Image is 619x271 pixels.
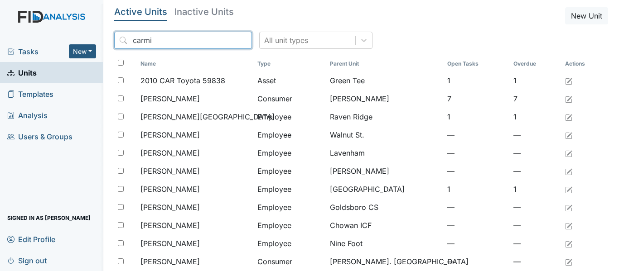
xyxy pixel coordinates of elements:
[7,46,69,57] a: Tasks
[7,253,47,267] span: Sign out
[565,7,608,24] button: New Unit
[254,162,326,180] td: Employee
[326,198,443,216] td: Goldsboro CS
[510,252,561,271] td: —
[140,111,275,122] span: [PERSON_NAME][GEOGRAPHIC_DATA]
[7,87,53,101] span: Templates
[444,162,510,180] td: —
[140,93,200,104] span: [PERSON_NAME]
[510,216,561,234] td: —
[510,162,561,180] td: —
[510,90,561,108] td: 7
[326,162,443,180] td: [PERSON_NAME]
[565,129,572,140] a: Edit
[444,198,510,216] td: —
[561,56,607,71] th: Actions
[254,234,326,252] td: Employee
[510,234,561,252] td: —
[444,56,510,71] th: Toggle SortBy
[140,220,200,231] span: [PERSON_NAME]
[254,108,326,126] td: Employee
[7,232,55,246] span: Edit Profile
[565,75,572,86] a: Edit
[565,93,572,104] a: Edit
[326,56,443,71] th: Toggle SortBy
[510,180,561,198] td: 1
[140,147,200,158] span: [PERSON_NAME]
[140,129,200,140] span: [PERSON_NAME]
[140,184,200,195] span: [PERSON_NAME]
[254,126,326,144] td: Employee
[254,56,326,71] th: Toggle SortBy
[565,184,572,195] a: Edit
[510,126,561,144] td: —
[510,198,561,216] td: —
[140,75,225,86] span: 2010 CAR Toyota 59838
[510,71,561,90] td: 1
[254,144,326,162] td: Employee
[114,32,252,49] input: Search...
[565,147,572,158] a: Edit
[326,126,443,144] td: Walnut St.
[114,7,167,16] h5: Active Units
[140,166,200,176] span: [PERSON_NAME]
[510,108,561,126] td: 1
[326,144,443,162] td: Lavenham
[140,202,200,213] span: [PERSON_NAME]
[174,7,234,16] h5: Inactive Units
[7,66,37,80] span: Units
[69,44,96,58] button: New
[254,180,326,198] td: Employee
[326,90,443,108] td: [PERSON_NAME]
[7,211,91,225] span: Signed in as [PERSON_NAME]
[565,166,572,176] a: Edit
[140,238,200,249] span: [PERSON_NAME]
[118,60,124,66] input: Toggle All Rows Selected
[326,71,443,90] td: Green Tee
[7,108,48,122] span: Analysis
[444,216,510,234] td: —
[140,256,200,267] span: [PERSON_NAME]
[444,234,510,252] td: —
[326,108,443,126] td: Raven Ridge
[565,238,572,249] a: Edit
[565,111,572,122] a: Edit
[444,90,510,108] td: 7
[326,180,443,198] td: [GEOGRAPHIC_DATA]
[510,144,561,162] td: —
[444,180,510,198] td: 1
[444,252,510,271] td: —
[444,144,510,162] td: —
[565,220,572,231] a: Edit
[510,56,561,71] th: Toggle SortBy
[254,252,326,271] td: Consumer
[565,256,572,267] a: Edit
[326,234,443,252] td: Nine Foot
[7,129,73,143] span: Users & Groups
[326,216,443,234] td: Chowan ICF
[254,90,326,108] td: Consumer
[444,71,510,90] td: 1
[326,252,443,271] td: [PERSON_NAME]. [GEOGRAPHIC_DATA]
[264,35,308,46] div: All unit types
[444,126,510,144] td: —
[254,198,326,216] td: Employee
[137,56,254,71] th: Toggle SortBy
[565,202,572,213] a: Edit
[254,71,326,90] td: Asset
[254,216,326,234] td: Employee
[444,108,510,126] td: 1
